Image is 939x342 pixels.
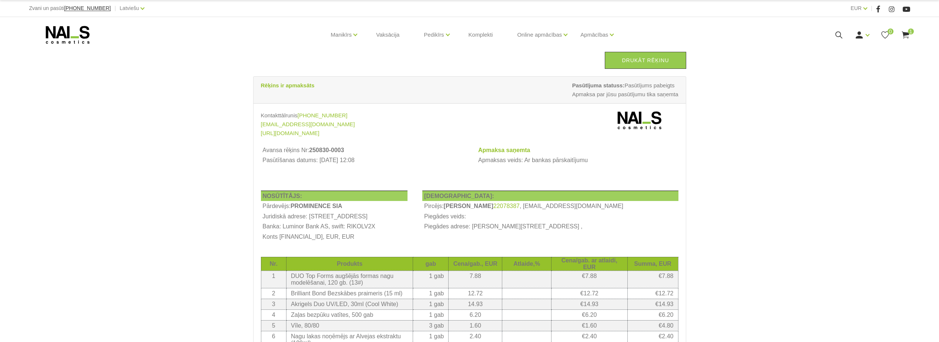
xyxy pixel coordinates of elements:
[551,299,627,309] td: €14.93
[114,4,116,13] span: |
[331,20,352,50] a: Manikīrs
[261,201,408,211] td: Pārdevējs:
[551,257,627,271] th: Cena/gab. ar atlaidi, EUR
[261,309,286,320] td: 4
[572,81,678,99] span: Pasūtījums pabeigts Apmaksa par jūsu pasūtījumu tika saņemta
[413,299,449,309] td: 1 gab
[261,271,286,288] td: 1
[309,147,344,153] b: 250830-0003
[422,201,678,211] td: Pircējs: , [EMAIL_ADDRESS][DOMAIN_NAME]
[413,257,449,271] th: gab
[449,309,502,320] td: 6.20
[551,320,627,331] td: €1.60
[476,155,678,166] td: Apmaksas veids: Ar bankas pārskaitījumu
[261,111,464,120] div: Kontakttālrunis
[449,299,502,309] td: 14.93
[261,82,315,88] strong: Rēķins ir apmaksāts
[422,211,678,222] td: Piegādes veids:
[286,320,413,331] td: Vīle, 80/80
[261,222,408,232] th: Banka: Luminor Bank AS, swift: RIKOLV2X
[413,309,449,320] td: 1 gab
[261,257,286,271] th: Nr.
[881,30,890,40] a: 0
[551,309,627,320] td: €6.20
[64,6,111,11] a: [PHONE_NUMBER]
[449,271,502,288] td: 7.88
[413,320,449,331] td: 3 gab
[422,191,678,201] th: [DEMOGRAPHIC_DATA]:
[851,4,862,13] a: EUR
[413,288,449,299] td: 1 gab
[627,320,678,331] td: €4.80
[413,271,449,288] td: 1 gab
[261,155,462,166] td: Pasūtīšanas datums: [DATE] 12:08
[502,257,551,271] th: Atlaide,%
[422,222,678,232] td: Piegādes adrese: [PERSON_NAME][STREET_ADDRESS] ,
[370,17,405,53] a: Vaksācija
[261,129,319,138] a: [URL][DOMAIN_NAME]
[901,30,910,40] a: 1
[551,288,627,299] td: €12.72
[908,28,914,34] span: 1
[120,4,139,13] a: Latviešu
[871,4,872,13] span: |
[627,299,678,309] td: €14.93
[572,82,625,88] strong: Pasūtījuma statuss:
[291,203,342,209] b: PROMINENCE SIA
[261,232,408,242] th: Konts [FINANCIAL_ID], EUR, EUR
[478,147,530,153] strong: Apmaksa saņemta
[888,28,893,34] span: 0
[261,211,408,222] th: Juridiskā adrese: [STREET_ADDRESS]
[261,299,286,309] td: 3
[627,309,678,320] td: €6.20
[449,257,502,271] th: Cena/gab., EUR
[580,20,608,50] a: Apmācības
[261,165,462,176] td: Avansa rēķins izdrukāts: [DATE] 13:09:01
[261,288,286,299] td: 2
[298,111,348,120] a: [PHONE_NUMBER]
[493,203,520,209] a: 22078387
[627,288,678,299] td: €12.72
[286,257,413,271] th: Produkts
[627,271,678,288] td: €7.88
[29,4,111,13] div: Zvani un pasūti
[444,203,493,209] b: [PERSON_NAME]
[517,20,562,50] a: Online apmācības
[449,320,502,331] td: 1.60
[463,17,499,53] a: Komplekti
[286,271,413,288] td: DUO Top Forms augšējās formas nagu modelēšanai, 120 gb. (13#)
[286,309,413,320] td: Zaļas bezpūku vatītes, 500 gab
[64,5,111,11] span: [PHONE_NUMBER]
[261,120,355,129] a: [EMAIL_ADDRESS][DOMAIN_NAME]
[551,271,627,288] td: €7.88
[424,20,444,50] a: Pedikīrs
[261,145,462,155] th: Avansa rēķins Nr:
[286,299,413,309] td: Akrigels Duo UV/LED, 30ml (Cool White)
[261,320,286,331] td: 5
[286,288,413,299] td: Brilliant Bond Bezskābes praimeris (15 ml)
[449,288,502,299] td: 12.72
[261,191,408,201] th: NOSŪTĪTĀJS:
[627,257,678,271] th: Summa, EUR
[605,52,686,69] a: Drukāt rēķinu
